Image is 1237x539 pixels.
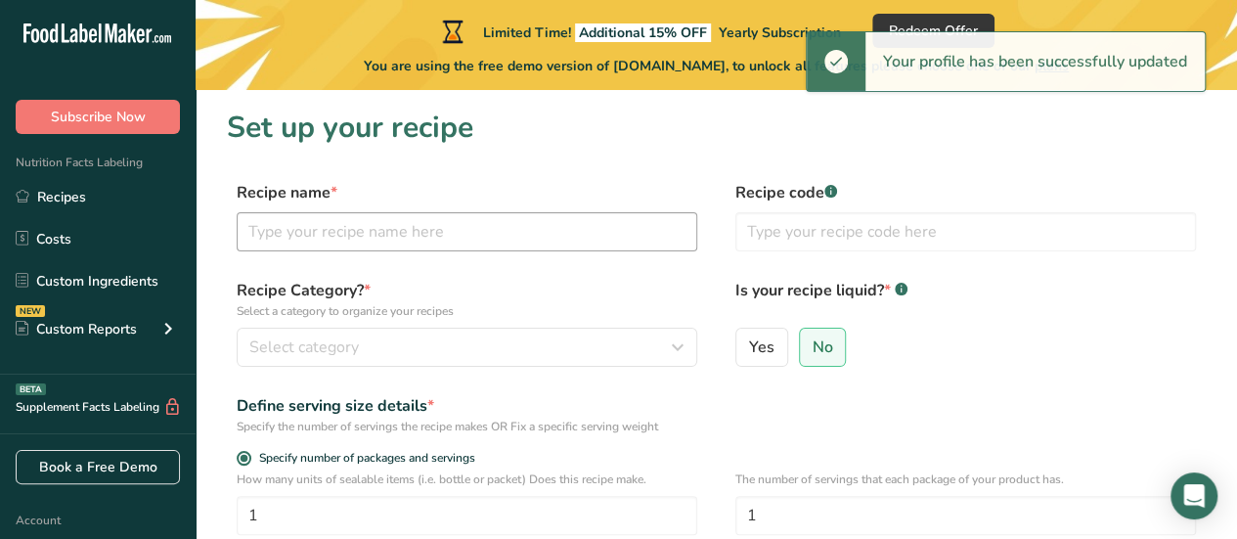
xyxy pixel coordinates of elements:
[889,21,978,41] span: Redeem Offer
[251,451,475,466] span: Specify number of packages and servings
[237,279,697,320] label: Recipe Category?
[16,319,137,339] div: Custom Reports
[227,106,1206,150] h1: Set up your recipe
[237,328,697,367] button: Select category
[1171,472,1217,519] div: Open Intercom Messenger
[16,305,45,317] div: NEW
[237,418,697,435] div: Specify the number of servings the recipe makes OR Fix a specific serving weight
[237,394,697,418] div: Define serving size details
[735,471,1196,488] p: The number of servings that each package of your product has.
[735,212,1196,251] input: Type your recipe code here
[813,337,833,357] span: No
[237,181,697,204] label: Recipe name
[865,32,1205,91] div: Your profile has been successfully updated
[364,56,1069,76] span: You are using the free demo version of [DOMAIN_NAME], to unlock all features please choose one of...
[438,20,841,43] div: Limited Time!
[237,302,697,320] p: Select a category to organize your recipes
[237,471,697,488] p: How many units of sealable items (i.e. bottle or packet) Does this recipe make.
[872,14,994,48] button: Redeem Offer
[575,23,711,42] span: Additional 15% OFF
[735,279,1196,320] label: Is your recipe liquid?
[249,336,359,359] span: Select category
[237,212,697,251] input: Type your recipe name here
[749,337,774,357] span: Yes
[735,181,1196,204] label: Recipe code
[16,383,46,395] div: BETA
[51,107,146,127] span: Subscribe Now
[16,100,180,134] button: Subscribe Now
[719,23,841,42] span: Yearly Subscription
[16,450,180,484] a: Book a Free Demo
